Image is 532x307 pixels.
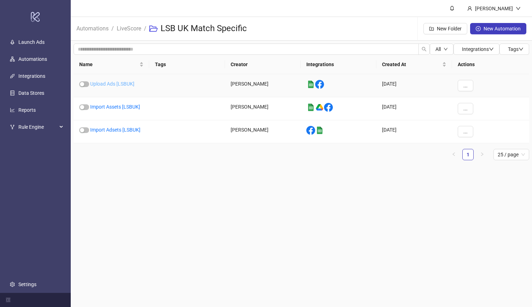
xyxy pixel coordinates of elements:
span: folder-add [429,26,434,31]
div: [PERSON_NAME] [225,74,301,97]
span: Integrations [462,46,494,52]
th: Created At [376,55,452,74]
a: Automations [18,56,47,62]
a: Automations [75,24,110,32]
span: ... [463,83,468,88]
a: Upload Ads [LSBUK] [90,81,134,87]
li: Previous Page [448,149,459,160]
span: down [516,6,521,11]
div: Page Size [493,149,529,160]
span: user [467,6,472,11]
div: [DATE] [376,74,452,97]
div: [PERSON_NAME] [472,5,516,12]
h3: LSB UK Match Specific [161,23,247,34]
div: [PERSON_NAME] [225,120,301,143]
span: plus-circle [476,26,481,31]
button: left [448,149,459,160]
div: [DATE] [376,97,452,120]
span: New Folder [437,26,462,31]
div: [DATE] [376,120,452,143]
span: Rule Engine [18,120,57,134]
th: Creator [225,55,301,74]
button: Integrationsdown [453,44,499,55]
button: New Automation [470,23,526,34]
span: fork [10,124,15,129]
li: / [144,17,146,40]
button: ... [458,103,473,114]
span: ... [463,106,468,111]
button: right [476,149,488,160]
a: Settings [18,282,36,287]
a: Import Adsets [LSBUK] [90,127,140,133]
span: Created At [382,60,441,68]
span: bell [450,6,455,11]
li: Next Page [476,149,488,160]
th: Name [74,55,149,74]
span: menu-fold [6,297,11,302]
a: LiveScore [115,24,143,32]
span: New Automation [484,26,521,31]
th: Tags [149,55,225,74]
span: search [422,47,427,52]
span: right [480,152,484,156]
button: New Folder [423,23,467,34]
button: ... [458,80,473,91]
a: Import Assets [LSBUK] [90,104,140,110]
th: Actions [452,55,529,74]
button: Alldown [430,44,453,55]
li: / [111,17,114,40]
th: Integrations [301,55,376,74]
div: [PERSON_NAME] [225,97,301,120]
button: ... [458,126,473,137]
span: down [489,47,494,52]
a: Launch Ads [18,39,45,45]
span: left [452,152,456,156]
a: 1 [463,149,473,160]
a: Data Stores [18,90,44,96]
span: folder-open [149,24,158,33]
a: Integrations [18,73,45,79]
span: All [435,46,441,52]
span: down [444,47,448,51]
span: ... [463,129,468,134]
li: 1 [462,149,474,160]
span: Name [79,60,138,68]
span: 25 / page [498,149,525,160]
button: Tagsdown [499,44,529,55]
a: Reports [18,107,36,113]
span: down [519,47,524,52]
span: Tags [508,46,524,52]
